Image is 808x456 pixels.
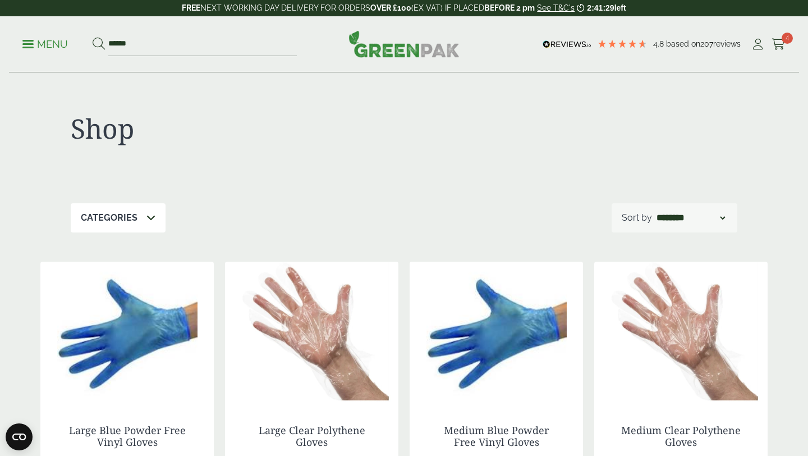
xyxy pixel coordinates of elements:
[772,39,786,50] i: Cart
[543,40,591,48] img: REVIEWS.io
[622,211,652,225] p: Sort by
[81,211,137,225] p: Categories
[6,423,33,450] button: Open CMP widget
[751,39,765,50] i: My Account
[597,39,648,49] div: 4.79 Stars
[614,3,626,12] span: left
[22,38,68,49] a: Menu
[22,38,68,51] p: Menu
[654,211,727,225] select: Shop order
[348,30,460,57] img: GreenPak Supplies
[410,262,583,402] img: 4130015J-Blue-Vinyl-Powder-Free-Gloves-Medium
[587,3,614,12] span: 2:41:29
[653,39,666,48] span: 4.8
[69,423,186,449] a: Large Blue Powder Free Vinyl Gloves
[700,39,713,48] span: 207
[182,3,200,12] strong: FREE
[782,33,793,44] span: 4
[484,3,535,12] strong: BEFORE 2 pm
[713,39,741,48] span: reviews
[225,262,398,402] img: 4130016A-Large-Clear-Polythene-Glove
[666,39,700,48] span: Based on
[259,423,365,449] a: Large Clear Polythene Gloves
[772,36,786,53] a: 4
[40,262,214,402] img: 4130015K-Blue-Vinyl-Powder-Free-Gloves-Large
[444,423,549,449] a: Medium Blue Powder Free Vinyl Gloves
[370,3,411,12] strong: OVER £100
[71,112,404,145] h1: Shop
[594,262,768,402] img: 4130016-Medium-Clear-Polythene-Glove
[621,423,741,449] a: Medium Clear Polythene Gloves
[537,3,575,12] a: See T&C's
